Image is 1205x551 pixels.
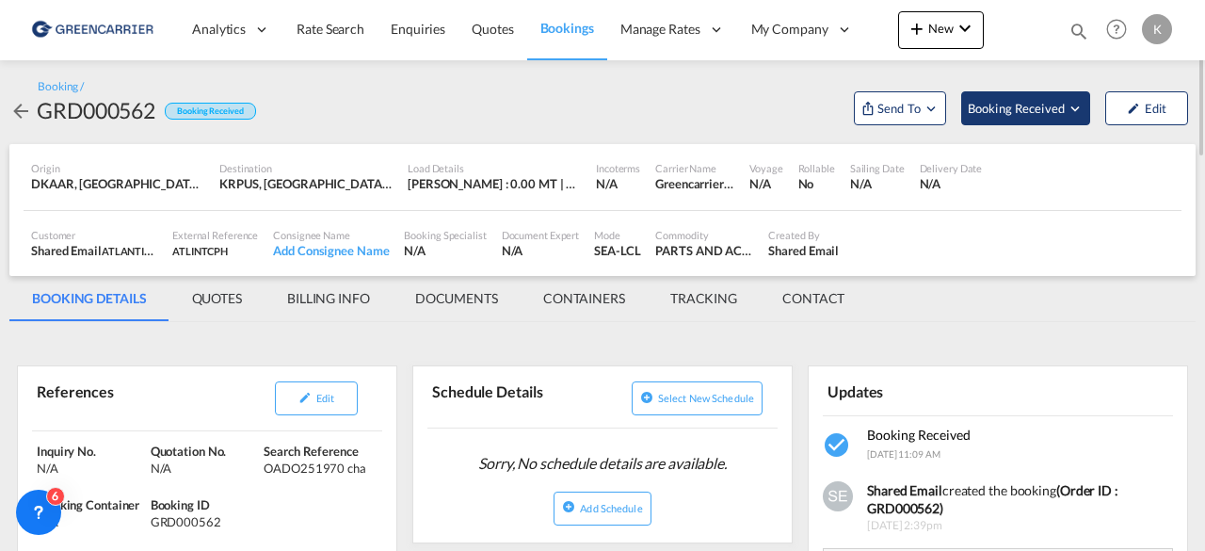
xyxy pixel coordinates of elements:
[961,91,1090,125] button: Open demo menu
[502,228,580,242] div: Document Expert
[751,20,828,39] span: My Company
[9,276,169,321] md-tab-item: BOOKING DETAILS
[102,243,280,258] span: ATLANTIC INTEGRATED FREIGHT APS
[37,513,146,530] div: N/A
[968,99,1067,118] span: Booking Received
[472,21,513,37] span: Quotes
[32,374,203,423] div: References
[192,20,246,39] span: Analytics
[38,79,84,95] div: Booking /
[594,242,640,259] div: SEA-LCL
[219,161,393,175] div: Destination
[393,276,521,321] md-tab-item: DOCUMENTS
[655,175,734,192] div: Greencarrier Consolidators
[9,95,37,125] div: icon-arrow-left
[850,161,905,175] div: Sailing Date
[31,228,157,242] div: Customer
[28,8,155,51] img: b0b18ec08afe11efb1d4932555f5f09d.png
[427,374,599,420] div: Schedule Details
[471,446,734,481] span: Sorry, No schedule details are available.
[265,276,393,321] md-tab-item: BILLING INFO
[648,276,760,321] md-tab-item: TRACKING
[9,100,32,122] md-icon: icon-arrow-left
[867,481,1175,518] div: created the booking
[521,276,648,321] md-tab-item: CONTAINERS
[749,175,782,192] div: N/A
[594,228,640,242] div: Mode
[906,21,976,36] span: New
[298,391,312,404] md-icon: icon-pencil
[151,460,260,477] div: N/A
[297,21,364,37] span: Rate Search
[19,19,329,39] body: Editor, editor4
[165,103,255,121] div: Booking Received
[1101,13,1133,45] span: Help
[876,99,923,118] span: Send To
[850,175,905,192] div: N/A
[768,228,839,242] div: Created By
[404,242,486,259] div: N/A
[655,228,753,242] div: Commodity
[867,448,940,460] span: [DATE] 11:09 AM
[219,175,393,192] div: KRPUS, Busan, Korea, Republic of, Greater China & Far East Asia, Asia Pacific
[898,11,984,49] button: icon-plus 400-fgNewicon-chevron-down
[31,161,204,175] div: Origin
[37,460,146,477] div: N/A
[1142,14,1172,44] div: K
[580,502,642,514] span: Add Schedule
[920,175,983,192] div: N/A
[867,482,942,498] b: Shared Email
[264,444,358,459] span: Search Reference
[920,161,983,175] div: Delivery Date
[867,427,971,443] span: Booking Received
[658,392,754,404] span: Select new schedule
[823,481,853,511] img: awAAAAZJREFUAwCT8mq1i85GtAAAAABJRU5ErkJggg==
[749,161,782,175] div: Voyage
[620,20,700,39] span: Manage Rates
[1068,21,1089,49] div: icon-magnify
[37,444,96,459] span: Inquiry No.
[798,175,835,192] div: No
[273,228,389,242] div: Consignee Name
[31,175,204,192] div: DKAAR, Aarhus, Denmark, Northern Europe, Europe
[768,242,839,259] div: Shared Email
[655,161,734,175] div: Carrier Name
[562,500,575,513] md-icon: icon-plus-circle
[31,242,157,259] div: Shared Email
[540,20,594,36] span: Bookings
[954,17,976,40] md-icon: icon-chevron-down
[655,242,753,259] div: PARTS AND ACCESSORIES FOR REGULATING
[151,444,227,459] span: Quotation No.
[596,161,640,175] div: Incoterms
[554,492,651,526] button: icon-plus-circleAdd Schedule
[760,276,867,321] md-tab-item: CONTACT
[151,513,260,530] div: GRD000562
[867,518,1175,534] span: [DATE] 2:39pm
[1101,13,1142,47] div: Help
[408,175,581,192] div: [PERSON_NAME] : 0.00 MT | Volumetric Wt : 0.02 CBM | Chargeable Wt : 0.02 W/M
[823,430,853,461] md-icon: icon-checkbox-marked-circle
[632,381,763,415] button: icon-plus-circleSelect new schedule
[316,392,334,404] span: Edit
[169,276,265,321] md-tab-item: QUOTES
[408,161,581,175] div: Load Details
[823,374,994,407] div: Updates
[9,276,867,321] md-pagination-wrapper: Use the left and right arrow keys to navigate between tabs
[854,91,946,125] button: Open demo menu
[172,245,228,257] span: ATLINTCPH
[264,460,373,477] div: OADO251970 cha
[502,242,580,259] div: N/A
[404,228,486,242] div: Booking Specialist
[37,497,139,512] span: Tracking Container
[275,381,358,415] button: icon-pencilEdit
[1127,102,1140,115] md-icon: icon-pencil
[640,391,653,404] md-icon: icon-plus-circle
[906,17,928,40] md-icon: icon-plus 400-fg
[1068,21,1089,41] md-icon: icon-magnify
[37,95,155,125] div: GRD000562
[1105,91,1188,125] button: icon-pencilEdit
[273,242,389,259] div: Add Consignee Name
[798,161,835,175] div: Rollable
[172,228,258,242] div: External Reference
